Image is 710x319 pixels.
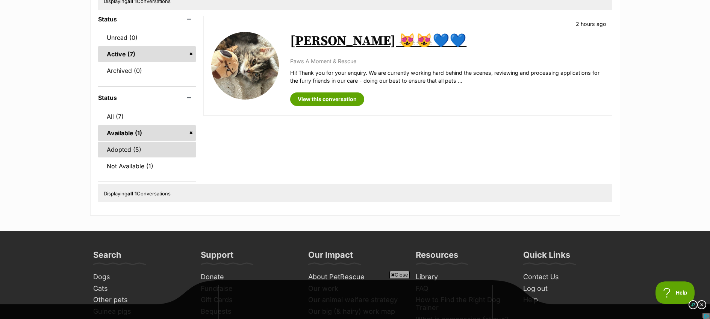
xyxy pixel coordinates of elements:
img: Larry 😻😻💙💙 [211,32,279,100]
header: Status [98,16,196,23]
a: View this conversation [290,92,364,106]
img: close_dark.svg [697,300,706,309]
p: Paws A Moment & Rescue [290,57,604,65]
h3: Support [201,249,233,265]
a: Unread (0) [98,30,196,45]
img: info_dark.svg [689,300,698,309]
span: Close [389,271,410,278]
strong: all 1 [127,190,137,197]
a: Library [413,271,513,283]
a: Adopted (5) [98,142,196,157]
h3: Resources [416,249,458,265]
a: Available (1) [98,125,196,141]
h3: Quick Links [523,249,570,265]
a: Dogs [90,271,190,283]
a: Not Available (1) [98,158,196,174]
a: Archived (0) [98,63,196,79]
p: Hi! Thank you for your enquiry. We are currently working hard behind the scenes, reviewing and pr... [290,69,604,85]
p: 2 hours ago [576,20,606,28]
header: Status [98,94,196,101]
a: Active (7) [98,46,196,62]
span: Displaying Conversations [104,190,171,197]
a: All (7) [98,109,196,124]
a: Contact Us [520,271,620,283]
h3: Our Impact [308,249,353,265]
a: [PERSON_NAME] 😻😻💙💙 [290,33,466,50]
a: About PetRescue [305,271,405,283]
h3: Search [93,249,121,265]
a: Donate [198,271,298,283]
